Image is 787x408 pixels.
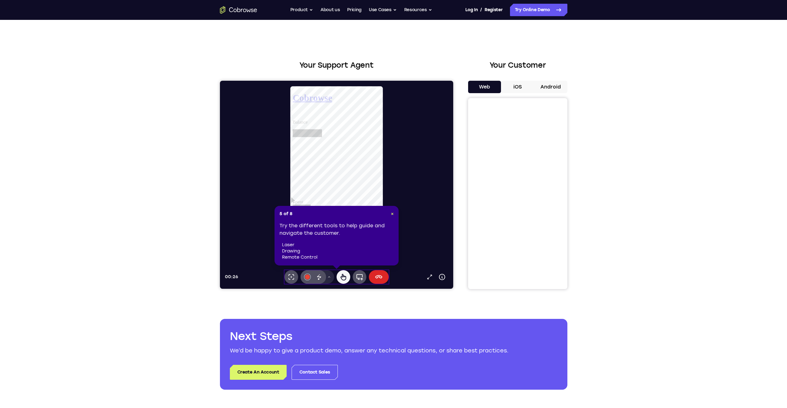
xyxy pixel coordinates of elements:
a: About us [320,4,340,16]
button: Annotations couleur [81,189,94,203]
a: Go to the home page [220,6,257,14]
button: iOS [501,81,534,93]
button: Menu d’outils de dessin [104,189,114,203]
li: drawing [282,248,394,254]
button: Appareil complet [133,189,146,203]
a: Register [485,4,503,16]
a: Log In [465,4,478,16]
span: 00:26 [5,193,18,199]
button: Product [290,4,313,16]
h2: Your Support Agent [220,60,453,71]
a: Cobrowse [2,7,97,18]
a: Create An Account [230,365,287,380]
span: 5 of 8 [279,211,293,217]
li: laser [282,242,394,248]
button: Encre d’effacement [92,189,106,203]
button: Close Tour [391,211,394,217]
p: We’d be happy to give a product demo, answer any technical questions, or share best practices. [230,346,557,355]
h2: Next Steps [230,329,557,344]
span: / [480,6,482,14]
p: Balance [2,35,97,41]
a: Contact Sales [292,365,338,380]
a: Popout [203,190,216,202]
h2: Transactions [2,144,97,152]
button: Commande à distance [117,189,130,203]
a: Try Online Demo [510,4,567,16]
div: Spent this month [2,121,97,138]
button: Android [534,81,567,93]
h2: Your Customer [468,60,567,71]
button: Resources [404,4,432,16]
div: Try the different tools to help guide and navigate the customer. [279,222,394,261]
iframe: Agent [220,81,453,289]
a: Pricing [347,4,361,16]
span: × [391,211,394,216]
button: Fin de la session [149,189,169,203]
button: Web [468,81,501,93]
button: Use Cases [369,4,397,16]
iframe: remote-screen [70,6,163,184]
button: Pointeur laser [65,189,78,203]
li: remote control [282,254,394,261]
div: [DATE] [2,159,97,164]
button: Informations sur l’appareil [216,190,228,202]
